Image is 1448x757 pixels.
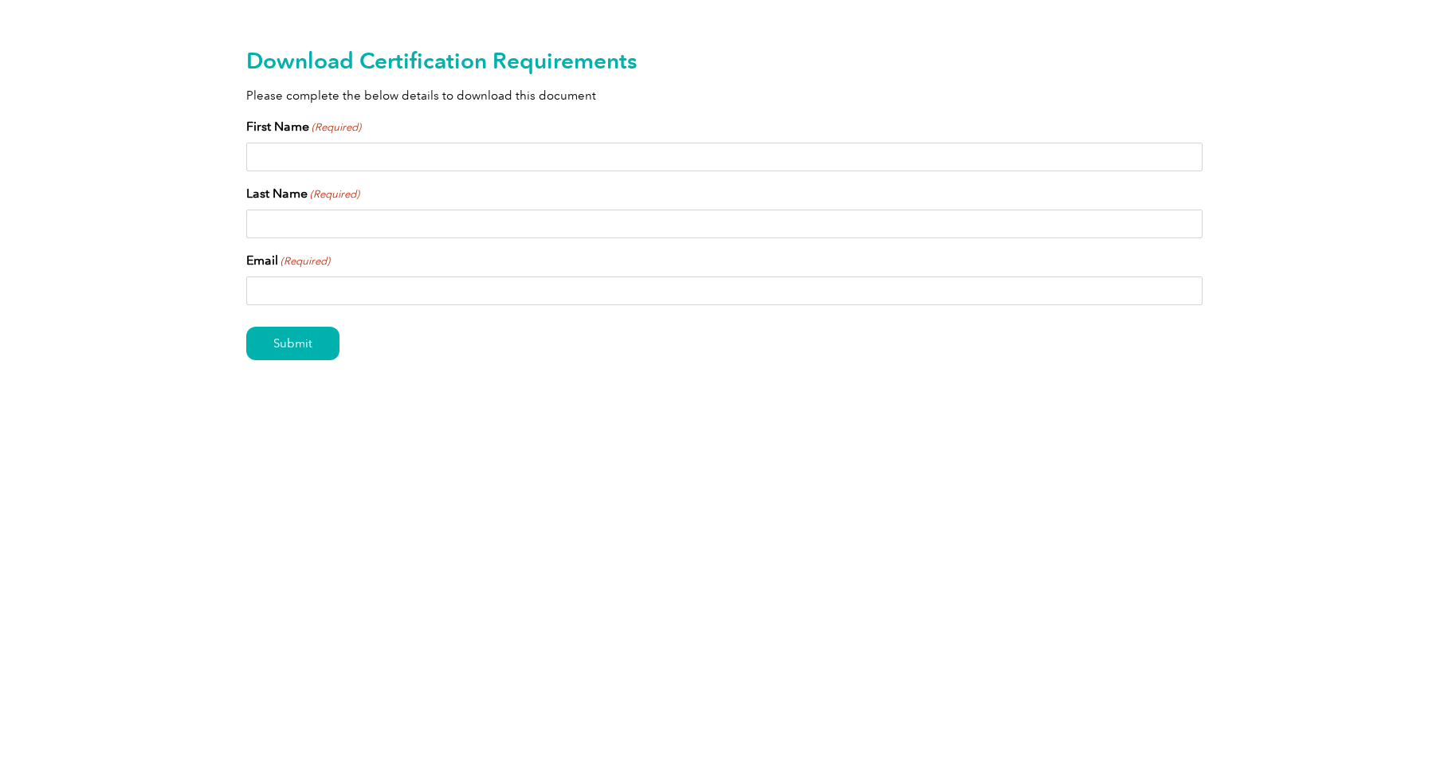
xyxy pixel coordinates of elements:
[246,251,330,270] label: Email
[246,184,359,203] label: Last Name
[246,117,361,136] label: First Name
[246,327,339,360] input: Submit
[246,48,1203,73] h2: Download Certification Requirements
[310,120,361,135] span: (Required)
[279,253,330,269] span: (Required)
[246,87,1203,104] p: Please complete the below details to download this document
[308,186,359,202] span: (Required)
